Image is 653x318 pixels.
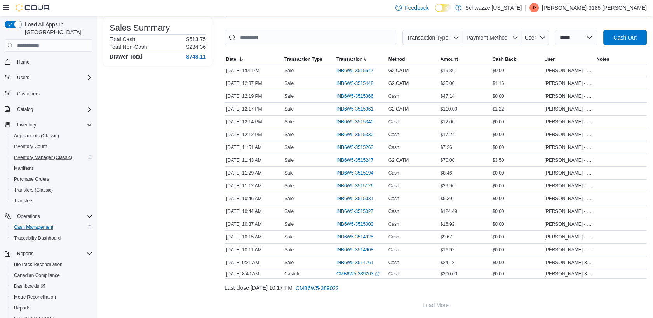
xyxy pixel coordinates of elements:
[8,302,96,313] button: Reports
[441,80,455,86] span: $35.00
[11,260,66,269] a: BioTrack Reconciliation
[11,196,37,206] a: Transfers
[491,130,543,139] div: $0.00
[491,207,543,216] div: $0.00
[11,131,62,140] a: Adjustments (Classic)
[388,259,399,266] span: Cash
[8,195,96,206] button: Transfers
[11,142,92,151] span: Inventory Count
[336,93,373,99] span: INB6W5-3515366
[11,142,50,151] a: Inventory Count
[16,4,50,12] img: Cova
[441,183,455,189] span: $29.96
[110,54,142,60] h4: Drawer Total
[14,120,92,130] span: Inventory
[14,212,43,221] button: Operations
[336,156,381,165] button: INB6W5-3515247
[11,271,63,280] a: Canadian Compliance
[335,55,387,64] button: Transaction #
[14,212,92,221] span: Operations
[14,88,92,98] span: Customers
[284,234,294,240] p: Sale
[225,130,283,139] div: [DATE] 12:12 PM
[225,297,647,313] button: Load More
[8,163,96,174] button: Manifests
[336,207,381,216] button: INB6W5-3515027
[603,30,647,45] button: Cash Out
[225,156,283,165] div: [DATE] 11:43 AM
[441,93,455,99] span: $47.14
[544,247,593,253] span: [PERSON_NAME] - 4100 [PERSON_NAME]
[225,66,283,75] div: [DATE] 1:01 PM
[388,183,399,189] span: Cash
[11,233,92,243] span: Traceabilty Dashboard
[225,232,283,242] div: [DATE] 10:15 AM
[11,282,48,291] a: Dashboards
[11,175,92,184] span: Purchase Orders
[8,281,96,292] a: Dashboards
[284,247,294,253] p: Sale
[402,30,462,45] button: Transaction Type
[14,154,72,161] span: Inventory Manager (Classic)
[225,258,283,267] div: [DATE] 9:21 AM
[491,66,543,75] div: $0.00
[441,67,455,74] span: $19.36
[11,282,92,291] span: Dashboards
[8,130,96,141] button: Adjustments (Classic)
[225,181,283,190] div: [DATE] 11:12 AM
[11,153,92,162] span: Inventory Manager (Classic)
[14,187,53,193] span: Transfers (Classic)
[441,131,455,138] span: $17.24
[17,122,36,128] span: Inventory
[441,247,455,253] span: $16.92
[388,144,399,150] span: Cash
[388,170,399,176] span: Cash
[336,168,381,178] button: INB6W5-3515194
[491,92,543,101] div: $0.00
[225,117,283,126] div: [DATE] 12:14 PM
[14,235,61,241] span: Traceabilty Dashboard
[336,56,366,62] span: Transaction #
[14,73,92,82] span: Users
[336,247,373,253] span: INB6W5-3514908
[284,56,322,62] span: Transaction Type
[388,247,399,253] span: Cash
[2,211,96,222] button: Operations
[336,170,373,176] span: INB6W5-3515194
[225,194,283,203] div: [DATE] 10:46 AM
[491,258,543,267] div: $0.00
[11,292,59,302] a: Metrc Reconciliation
[14,105,36,114] button: Catalog
[595,55,647,64] button: Notes
[110,36,135,42] h6: Total Cash
[11,175,52,184] a: Purchase Orders
[336,131,373,138] span: INB6W5-3515330
[11,185,56,195] a: Transfers (Classic)
[284,131,294,138] p: Sale
[186,54,206,60] h4: $748.11
[544,195,593,202] span: [PERSON_NAME] - 4100 [PERSON_NAME]
[2,72,96,83] button: Users
[2,56,96,67] button: Home
[336,234,373,240] span: INB6W5-3514925
[544,221,593,227] span: [PERSON_NAME] - 4100 [PERSON_NAME]
[284,67,294,74] p: Sale
[491,117,543,126] div: $0.00
[388,56,405,62] span: Method
[11,131,92,140] span: Adjustments (Classic)
[387,55,439,64] button: Method
[17,106,33,112] span: Catalog
[544,157,593,163] span: [PERSON_NAME] - 4100 [PERSON_NAME]
[284,170,294,176] p: Sale
[441,208,457,214] span: $124.49
[8,174,96,185] button: Purchase Orders
[284,195,294,202] p: Sale
[336,219,381,229] button: INB6W5-3515003
[8,152,96,163] button: Inventory Manager (Classic)
[336,119,373,125] span: INB6W5-3515340
[225,55,283,64] button: Date
[2,88,96,99] button: Customers
[388,67,409,74] span: G2 CATM
[8,292,96,302] button: Metrc Reconciliation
